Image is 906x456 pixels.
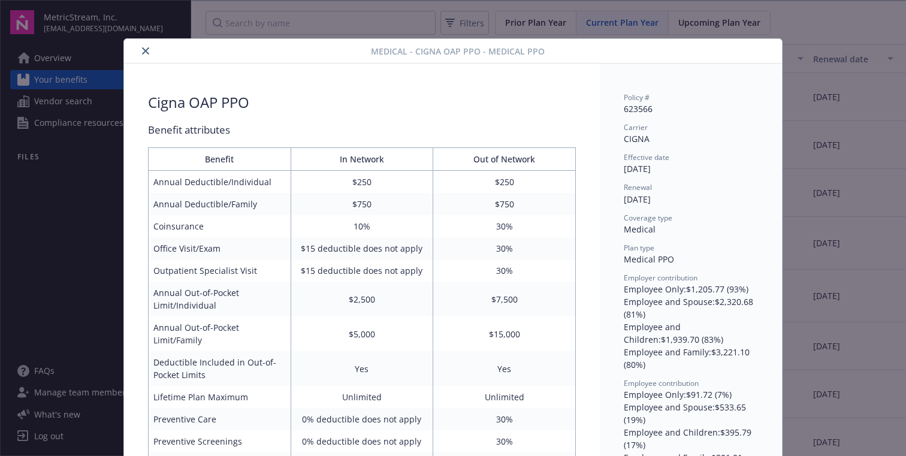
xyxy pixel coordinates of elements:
[624,253,758,265] div: Medical PPO
[291,237,433,259] td: $15 deductible does not apply
[624,378,699,388] span: Employee contribution
[291,316,433,351] td: $5,000
[433,386,576,408] td: Unlimited
[149,408,291,430] td: Preventive Care
[433,430,576,452] td: 30%
[291,386,433,408] td: Unlimited
[433,282,576,316] td: $7,500
[149,193,291,215] td: Annual Deductible/Family
[291,193,433,215] td: $750
[624,426,758,451] div: Employee and Children : $395.79 (17%)
[291,282,433,316] td: $2,500
[291,171,433,194] td: $250
[291,148,433,171] th: In Network
[624,321,758,346] div: Employee and Children : $1,939.70 (83%)
[624,295,758,321] div: Employee and Spouse : $2,320.68 (81%)
[433,316,576,351] td: $15,000
[291,259,433,282] td: $15 deductible does not apply
[291,215,433,237] td: 10%
[624,182,652,192] span: Renewal
[433,148,576,171] th: Out of Network
[149,282,291,316] td: Annual Out-of-Pocket Limit/Individual
[149,215,291,237] td: Coinsurance
[433,215,576,237] td: 30%
[624,243,654,253] span: Plan type
[149,386,291,408] td: Lifetime Plan Maximum
[371,45,545,58] span: Medical - Cigna OAP PPO - Medical PPO
[624,152,669,162] span: Effective date
[149,316,291,351] td: Annual Out-of-Pocket Limit/Family
[149,351,291,386] td: Deductible Included in Out-of-Pocket Limits
[148,122,576,138] div: Benefit attributes
[433,237,576,259] td: 30%
[433,408,576,430] td: 30%
[624,162,758,175] div: [DATE]
[149,237,291,259] td: Office Visit/Exam
[138,44,153,58] button: close
[624,193,758,206] div: [DATE]
[624,223,758,235] div: Medical
[149,171,291,194] td: Annual Deductible/Individual
[624,401,758,426] div: Employee and Spouse : $533.65 (19%)
[149,430,291,452] td: Preventive Screenings
[149,259,291,282] td: Outpatient Specialist Visit
[624,122,648,132] span: Carrier
[291,430,433,452] td: 0% deductible does not apply
[291,351,433,386] td: Yes
[624,388,758,401] div: Employee Only : $91.72 (7%)
[624,132,758,145] div: CIGNA
[624,102,758,115] div: 623566
[624,283,758,295] div: Employee Only : $1,205.77 (93%)
[433,259,576,282] td: 30%
[624,273,697,283] span: Employer contribution
[148,92,249,113] div: Cigna OAP PPO
[433,193,576,215] td: $750
[433,171,576,194] td: $250
[624,213,672,223] span: Coverage type
[433,351,576,386] td: Yes
[149,148,291,171] th: Benefit
[291,408,433,430] td: 0% deductible does not apply
[624,92,650,102] span: Policy #
[624,346,758,371] div: Employee and Family : $3,221.10 (80%)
